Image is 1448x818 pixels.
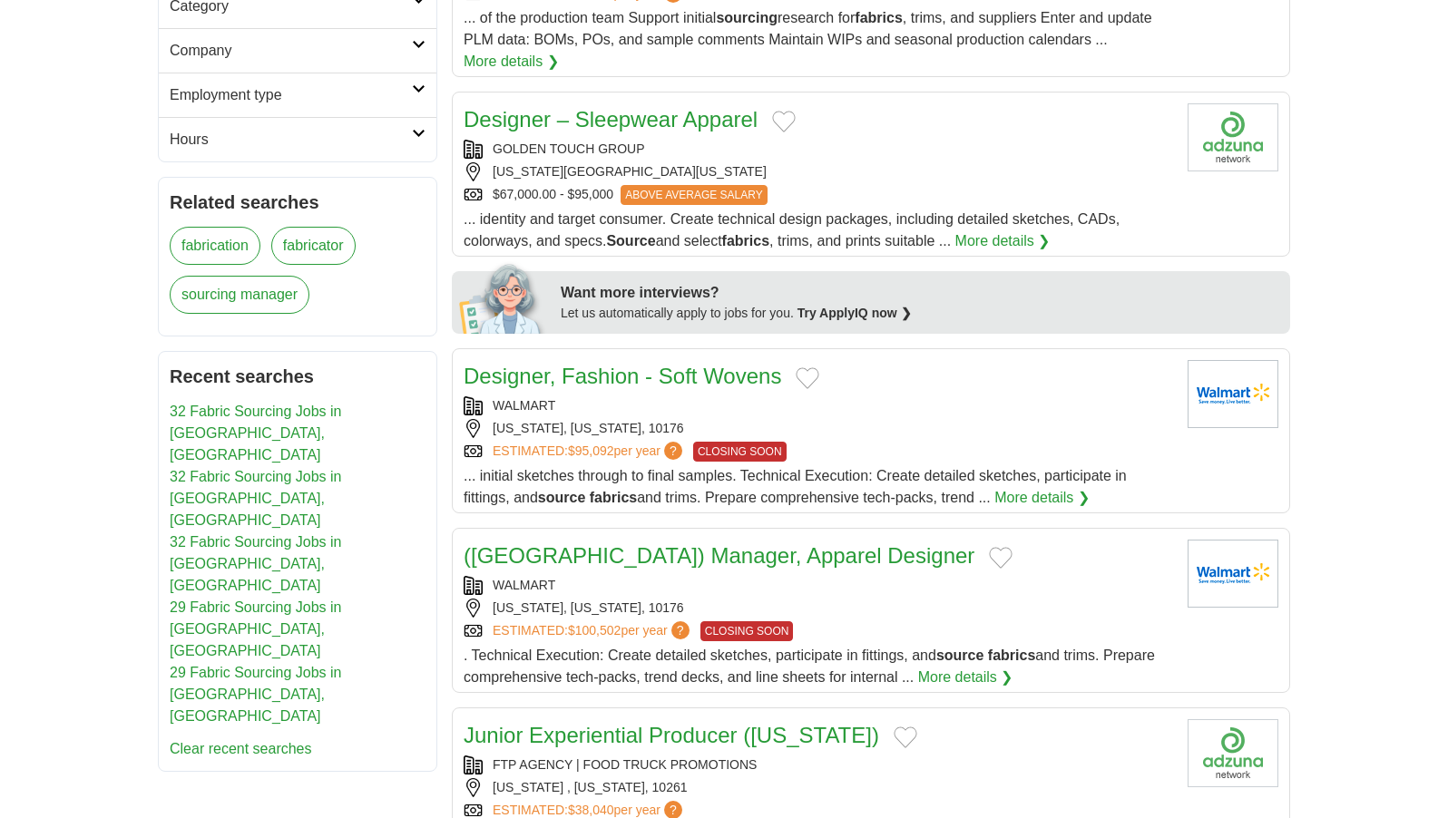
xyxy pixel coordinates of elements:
[170,599,341,658] a: 29 Fabric Sourcing Jobs in [GEOGRAPHIC_DATA], [GEOGRAPHIC_DATA]
[606,233,655,248] strong: Source
[493,578,555,592] a: WALMART
[772,111,796,132] button: Add to favorite jobs
[464,599,1173,618] div: [US_STATE], [US_STATE], 10176
[464,543,974,568] a: ([GEOGRAPHIC_DATA]) Manager, Apparel Designer
[170,84,412,106] h2: Employment type
[159,117,436,161] a: Hours
[464,51,559,73] a: More details ❯
[855,10,902,25] strong: fabrics
[271,227,356,265] a: fabricator
[894,726,917,748] button: Add to favorite jobs
[464,162,1173,181] div: [US_STATE][GEOGRAPHIC_DATA][US_STATE]
[561,282,1279,304] div: Want more interviews?
[170,129,412,151] h2: Hours
[170,276,309,314] a: sourcing manager
[955,230,1051,252] a: More details ❯
[170,189,426,216] h2: Related searches
[459,261,547,334] img: apply-iq-scientist.png
[989,547,1013,569] button: Add to favorite jobs
[561,304,1279,323] div: Let us automatically apply to jobs for you.
[464,468,1127,505] span: ... initial sketches through to final samples. Technical Execution: Create detailed sketches, par...
[1188,719,1278,787] img: Company logo
[716,10,778,25] strong: sourcing
[1188,103,1278,171] img: Company logo
[1188,540,1278,608] img: Walmart logo
[722,233,769,248] strong: fabrics
[464,778,1173,797] div: [US_STATE] , [US_STATE], 10261
[918,667,1013,688] a: More details ❯
[170,363,426,390] h2: Recent searches
[700,621,794,641] span: CLOSING SOON
[464,723,879,747] a: Junior Experiential Producer ([US_STATE])
[664,442,682,460] span: ?
[590,490,637,505] strong: fabrics
[538,490,585,505] strong: source
[170,469,341,528] a: 32 Fabric Sourcing Jobs in [GEOGRAPHIC_DATA], [GEOGRAPHIC_DATA]
[994,487,1090,509] a: More details ❯
[493,398,555,413] a: WALMART
[568,803,614,817] span: $38,040
[170,665,341,724] a: 29 Fabric Sourcing Jobs in [GEOGRAPHIC_DATA], [GEOGRAPHIC_DATA]
[170,404,341,463] a: 32 Fabric Sourcing Jobs in [GEOGRAPHIC_DATA], [GEOGRAPHIC_DATA]
[493,442,686,462] a: ESTIMATED:$95,092per year?
[797,306,912,320] a: Try ApplyIQ now ❯
[170,741,312,756] a: Clear recent searches
[170,534,341,593] a: 32 Fabric Sourcing Jobs in [GEOGRAPHIC_DATA], [GEOGRAPHIC_DATA]
[493,621,693,641] a: ESTIMATED:$100,502per year?
[621,185,768,205] span: ABOVE AVERAGE SALARY
[464,211,1120,248] span: ... identity and target consumer. Create technical design packages, including detailed sketches, ...
[568,443,614,458] span: $95,092
[464,755,1173,774] div: FTP AGENCY | FOOD TRUCK PROMOTIONS
[796,367,819,389] button: Add to favorite jobs
[693,442,787,462] span: CLOSING SOON
[159,28,436,73] a: Company
[464,107,758,131] a: Designer – Sleepwear Apparel
[159,73,436,117] a: Employment type
[464,10,1152,47] span: ... of the production team Support initial research for , trims, and suppliers Enter and update P...
[170,227,260,265] a: fabrication
[170,40,412,62] h2: Company
[464,364,781,388] a: Designer, Fashion - Soft Wovens
[464,140,1173,159] div: GOLDEN TOUCH GROUP
[464,419,1173,438] div: [US_STATE], [US_STATE], 10176
[568,623,621,638] span: $100,502
[988,648,1035,663] strong: fabrics
[936,648,983,663] strong: source
[671,621,690,639] span: ?
[464,648,1155,685] span: . Technical Execution: Create detailed sketches, participate in fittings, and and trims. Prepare ...
[464,185,1173,205] div: $67,000.00 - $95,000
[1188,360,1278,428] img: Walmart logo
